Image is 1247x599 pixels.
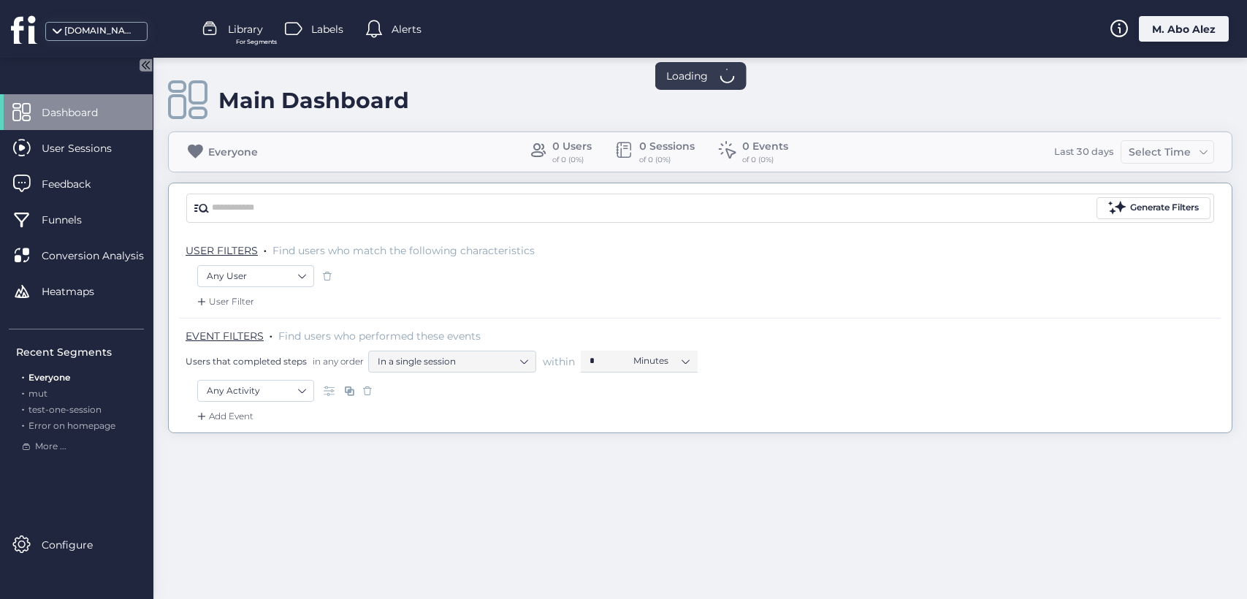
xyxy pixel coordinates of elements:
[1130,201,1199,215] div: Generate Filters
[236,37,277,47] span: For Segments
[186,244,258,257] span: USER FILTERS
[28,420,115,431] span: Error on homepage
[28,388,47,399] span: mut
[272,244,535,257] span: Find users who match the following characteristics
[42,140,134,156] span: User Sessions
[42,104,120,121] span: Dashboard
[22,385,24,399] span: .
[1139,16,1229,42] div: M. Abo Alez
[666,68,708,84] span: Loading
[207,380,305,402] nz-select-item: Any Activity
[194,294,254,309] div: User Filter
[1097,197,1210,219] button: Generate Filters
[218,87,409,114] div: Main Dashboard
[311,21,343,37] span: Labels
[28,404,102,415] span: test-one-session
[42,248,166,264] span: Conversion Analysis
[42,537,115,553] span: Configure
[28,372,70,383] span: Everyone
[633,350,689,372] nz-select-item: Minutes
[186,329,264,343] span: EVENT FILTERS
[22,401,24,415] span: .
[207,265,305,287] nz-select-item: Any User
[186,355,307,367] span: Users that completed steps
[278,329,481,343] span: Find users who performed these events
[264,241,267,256] span: .
[392,21,422,37] span: Alerts
[543,354,575,369] span: within
[64,24,137,38] div: [DOMAIN_NAME]
[22,417,24,431] span: .
[42,176,113,192] span: Feedback
[42,283,116,299] span: Heatmaps
[270,327,272,341] span: .
[16,344,144,360] div: Recent Segments
[42,212,104,228] span: Funnels
[228,21,263,37] span: Library
[22,369,24,383] span: .
[378,351,527,373] nz-select-item: In a single session
[194,409,253,424] div: Add Event
[35,440,66,454] span: More ...
[310,355,364,367] span: in any order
